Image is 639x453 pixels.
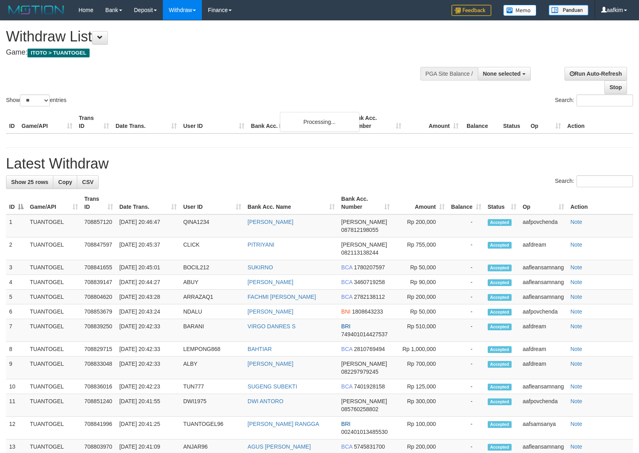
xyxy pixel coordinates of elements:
[248,421,319,427] a: [PERSON_NAME] RANGGA
[116,417,180,439] td: [DATE] 20:41:25
[82,179,94,185] span: CSV
[354,279,385,285] span: Copy 3460719258 to clipboard
[448,394,485,417] td: -
[341,383,352,390] span: BCA
[180,342,244,357] td: LEMPONG868
[248,111,347,133] th: Bank Acc. Name
[6,275,27,290] td: 4
[571,294,582,300] a: Note
[488,265,512,271] span: Accepted
[341,361,387,367] span: [PERSON_NAME]
[248,264,273,271] a: SUKIRNO
[520,379,567,394] td: aafleansamnang
[27,417,81,439] td: TUANTOGEL
[341,421,350,427] span: BRI
[341,219,387,225] span: [PERSON_NAME]
[27,379,81,394] td: TUANTOGEL
[116,379,180,394] td: [DATE] 20:42:23
[248,361,293,367] a: [PERSON_NAME]
[81,260,116,275] td: 708841655
[81,290,116,304] td: 708804620
[27,319,81,342] td: TUANTOGEL
[488,444,512,451] span: Accepted
[341,331,388,337] span: Copy 749401014427537 to clipboard
[567,192,633,214] th: Action
[6,214,27,237] td: 1
[341,294,352,300] span: BCA
[27,342,81,357] td: TUANTOGEL
[116,260,180,275] td: [DATE] 20:45:01
[448,304,485,319] td: -
[6,394,27,417] td: 11
[180,394,244,417] td: DWI1975
[341,279,352,285] span: BCA
[354,443,385,450] span: Copy 5745831700 to clipboard
[520,237,567,260] td: aafdream
[180,304,244,319] td: NDALU
[555,94,633,106] label: Search:
[488,294,512,301] span: Accepted
[116,275,180,290] td: [DATE] 20:44:27
[81,417,116,439] td: 708841996
[280,112,360,132] div: Processing...
[81,319,116,342] td: 708839250
[6,342,27,357] td: 8
[341,346,352,352] span: BCA
[393,192,448,214] th: Amount: activate to sort column ascending
[27,192,81,214] th: Game/API: activate to sort column ascending
[520,342,567,357] td: aafdream
[116,290,180,304] td: [DATE] 20:43:28
[604,80,627,94] a: Stop
[520,394,567,417] td: aafpovchenda
[6,156,633,172] h1: Latest Withdraw
[571,323,582,329] a: Note
[354,264,385,271] span: Copy 1780207597 to clipboard
[6,4,66,16] img: MOTION_logo.png
[341,369,378,375] span: Copy 082297979245 to clipboard
[180,275,244,290] td: ABUY
[564,111,633,133] th: Action
[488,384,512,390] span: Accepted
[483,71,521,77] span: None selected
[576,94,633,106] input: Search:
[341,241,387,248] span: [PERSON_NAME]
[354,383,385,390] span: Copy 7401928158 to clipboard
[571,361,582,367] a: Note
[448,319,485,342] td: -
[180,214,244,237] td: QINA1234
[405,111,462,133] th: Amount
[27,357,81,379] td: TUANTOGEL
[6,192,27,214] th: ID: activate to sort column descending
[6,417,27,439] td: 12
[520,319,567,342] td: aafdream
[11,179,48,185] span: Show 25 rows
[576,175,633,187] input: Search:
[81,357,116,379] td: 708833048
[116,357,180,379] td: [DATE] 20:42:33
[244,192,338,214] th: Bank Acc. Name: activate to sort column ascending
[20,94,50,106] select: Showentries
[81,214,116,237] td: 708857120
[488,421,512,428] span: Accepted
[341,308,350,315] span: BNI
[81,304,116,319] td: 708853679
[448,275,485,290] td: -
[520,304,567,319] td: aafpovchenda
[248,323,296,329] a: VIRGO DANRES S
[248,219,293,225] a: [PERSON_NAME]
[448,379,485,394] td: -
[571,398,582,404] a: Note
[6,290,27,304] td: 5
[347,111,404,133] th: Bank Acc. Number
[338,192,393,214] th: Bank Acc. Number: activate to sort column ascending
[77,175,99,189] a: CSV
[248,443,311,450] a: AGUS [PERSON_NAME]
[116,319,180,342] td: [DATE] 20:42:33
[248,398,283,404] a: DWI ANTORO
[180,417,244,439] td: TUANTOGEL96
[352,308,383,315] span: Copy 1808643233 to clipboard
[6,379,27,394] td: 10
[248,241,274,248] a: PITRIYANI
[571,308,582,315] a: Note
[571,279,582,285] a: Note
